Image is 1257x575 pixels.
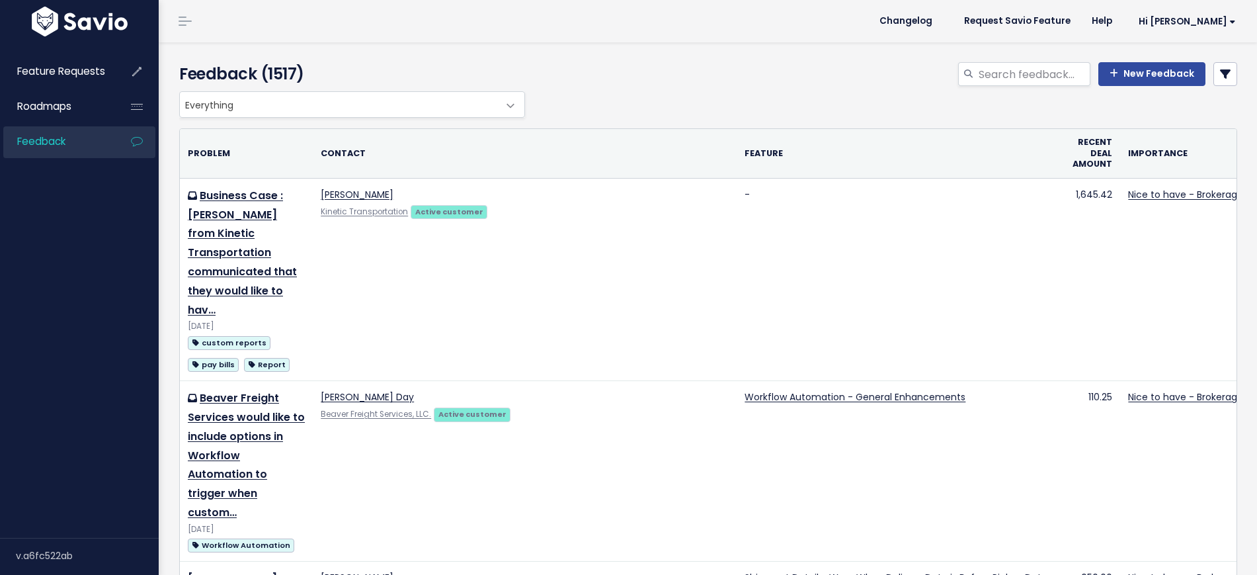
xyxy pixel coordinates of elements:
td: - [737,178,1065,380]
td: 110.25 [1065,381,1120,562]
span: Everything [180,92,498,117]
th: Contact [313,129,737,178]
td: 1,645.42 [1065,178,1120,380]
span: Roadmaps [17,99,71,113]
a: Feature Requests [3,56,110,87]
span: pay bills [188,358,239,372]
a: New Feedback [1098,62,1205,86]
span: Changelog [879,17,932,26]
a: Workflow Automation - General Enhancements [745,390,965,404]
a: Hi [PERSON_NAME] [1123,11,1246,32]
span: Workflow Automation [188,539,294,553]
a: Beaver Freight Services, LLC. [321,409,431,420]
a: pay bills [188,356,239,373]
span: custom reports [188,336,270,350]
img: logo-white.9d6f32f41409.svg [28,7,131,36]
a: Feedback [3,126,110,157]
a: Report [244,356,290,373]
a: Business Case : [PERSON_NAME] from Kinetic Transportation communicated that they would like to hav… [188,188,297,318]
a: Workflow Automation [188,537,294,553]
a: Active customer [411,204,487,218]
strong: Active customer [438,409,507,420]
input: Search feedback... [977,62,1090,86]
a: Kinetic Transportation [321,206,408,217]
th: Recent deal amount [1065,129,1120,178]
a: [PERSON_NAME] Day [321,390,414,404]
a: Active customer [434,407,510,420]
strong: Active customer [415,206,483,217]
th: Problem [180,129,313,178]
a: [PERSON_NAME] [321,188,393,201]
div: [DATE] [188,320,305,333]
a: Roadmaps [3,91,110,122]
span: Everything [179,91,525,118]
span: Hi [PERSON_NAME] [1139,17,1236,26]
a: Help [1081,11,1123,31]
a: custom reports [188,334,270,351]
th: Feature [737,129,1065,178]
a: Request Savio Feature [953,11,1081,31]
span: Feedback [17,134,65,148]
div: [DATE] [188,523,305,537]
a: Beaver Freight Services would like to include options in Workflow Automation to trigger when custom… [188,390,305,520]
span: Report [244,358,290,372]
h4: Feedback (1517) [179,62,519,86]
div: v.a6fc522ab [16,539,159,573]
span: Feature Requests [17,64,105,78]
